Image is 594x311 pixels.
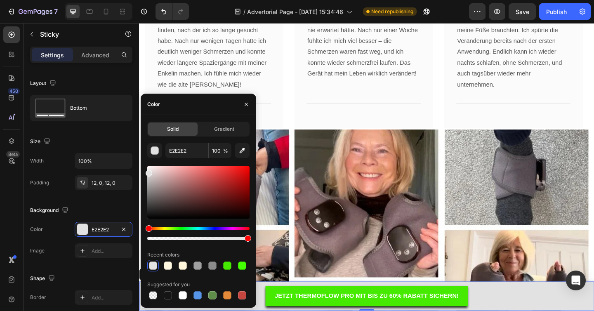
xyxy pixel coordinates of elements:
[30,247,45,254] div: Image
[139,23,594,311] iframe: Design area
[546,7,567,16] div: Publish
[92,226,115,233] div: E2E2E2
[30,226,43,233] div: Color
[92,247,130,255] div: Add...
[243,7,245,16] span: /
[75,153,132,168] input: Auto
[371,8,413,15] span: Need republishing
[147,291,347,303] div: Rich Text Editor. Editing area: main
[147,251,179,259] div: Recent colors
[30,273,57,284] div: Shape
[70,99,120,118] div: Bottom
[137,286,357,308] a: Rich Text Editor. Editing area: main
[30,78,58,89] div: Layout
[147,293,347,300] strong: JETZT THERMOFLOW PRO MIT BIS ZU 60% RABATT SICHERN!
[3,3,61,20] button: 7
[81,51,109,59] p: Advanced
[30,179,49,186] div: Padding
[10,270,28,277] div: Sticky
[92,294,130,302] div: Add...
[92,179,130,187] div: 12, 0, 12, 0
[167,125,179,133] span: Solid
[165,143,208,158] input: Eg: FFFFFF
[566,271,586,290] div: Open Intercom Messenger
[54,7,58,16] p: 7
[41,51,64,59] p: Settings
[8,88,20,94] div: 450
[40,29,110,39] p: Sticky
[30,294,46,301] div: Border
[147,227,250,230] div: Hue
[30,157,44,165] div: Width
[223,147,228,155] span: %
[247,7,343,16] span: Advertorial Page - [DATE] 15:34:46
[147,281,190,288] div: Suggested for you
[516,8,529,15] span: Save
[214,125,234,133] span: Gradient
[6,151,20,158] div: Beta
[30,205,70,216] div: Background
[30,136,52,147] div: Size
[539,3,574,20] button: Publish
[156,3,189,20] div: Undo/Redo
[509,3,536,20] button: Save
[147,101,160,108] div: Color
